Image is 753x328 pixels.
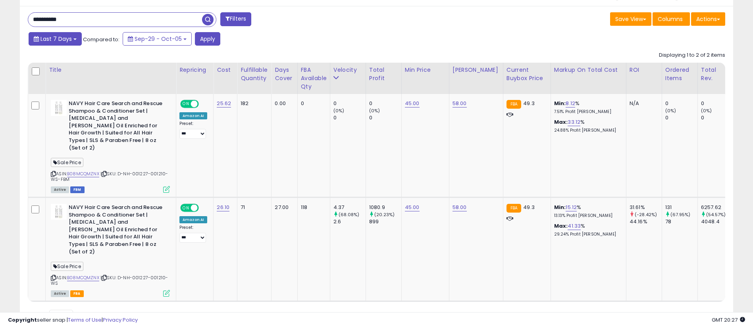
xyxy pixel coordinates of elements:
[691,12,725,26] button: Actions
[554,100,566,107] b: Min:
[369,100,401,107] div: 0
[301,204,324,211] div: 118
[135,35,182,43] span: Sep-29 - Oct-05
[554,128,620,133] p: 24.88% Profit [PERSON_NAME]
[568,118,580,126] a: 33.12
[568,222,581,230] a: 41.33
[369,218,401,225] div: 899
[217,66,234,74] div: Cost
[301,100,324,107] div: 0
[658,15,683,23] span: Columns
[701,114,733,121] div: 0
[241,100,265,107] div: 182
[374,211,395,218] small: (20.23%)
[83,36,119,43] span: Compared to:
[554,223,620,237] div: %
[665,114,697,121] div: 0
[453,66,500,74] div: [PERSON_NAME]
[339,211,359,218] small: (68.08%)
[68,316,102,324] a: Terms of Use
[179,121,207,139] div: Preset:
[51,274,168,286] span: | SKU: D-NH-001227-001210-WS
[67,171,99,177] a: B08MCQMZNX
[554,204,620,219] div: %
[333,114,366,121] div: 0
[333,218,366,225] div: 2.6
[69,204,165,257] b: NAVY Hair Care Search and Rescue Shampoo & Conditioner Set | [MEDICAL_DATA] and [PERSON_NAME] Oil...
[369,204,401,211] div: 1080.9
[554,119,620,133] div: %
[610,12,651,26] button: Save View
[405,203,420,211] a: 45.00
[51,204,67,220] img: 410XvDDFisL._SL40_.jpg
[665,218,697,225] div: 78
[665,204,697,211] div: 131
[275,204,291,211] div: 27.00
[70,290,84,297] span: FBA
[198,101,210,107] span: OFF
[275,66,294,82] div: Days Cover
[181,101,191,107] span: ON
[198,205,210,211] span: OFF
[701,107,712,114] small: (0%)
[275,100,291,107] div: 0.00
[506,204,521,213] small: FBA
[103,316,138,324] a: Privacy Policy
[630,204,662,211] div: 31.61%
[551,63,626,94] th: The percentage added to the cost of goods (COGS) that forms the calculator for Min & Max prices.
[40,35,72,43] span: Last 7 Days
[453,203,467,211] a: 58.00
[51,100,67,116] img: 410XvDDFisL._SL40_.jpg
[181,205,191,211] span: ON
[51,290,69,297] span: All listings currently available for purchase on Amazon
[635,211,657,218] small: (-28.42%)
[179,225,207,243] div: Preset:
[217,203,229,211] a: 26.10
[49,66,173,74] div: Title
[51,158,83,167] span: Sale Price
[566,203,577,211] a: 15.12
[51,171,168,182] span: | SKU: D-NH-001227-001210-WS-FBM
[554,213,620,219] p: 13.13% Profit [PERSON_NAME]
[670,211,690,218] small: (67.95%)
[369,114,401,121] div: 0
[333,66,362,74] div: Velocity
[179,216,207,223] div: Amazon AI
[701,218,733,225] div: 4048.4
[333,204,366,211] div: 4.37
[241,204,265,211] div: 71
[630,66,659,74] div: ROI
[665,107,676,114] small: (0%)
[67,274,99,281] a: B08MCQMZNX
[554,100,620,115] div: %
[405,66,446,74] div: Min Price
[195,32,220,46] button: Apply
[701,100,733,107] div: 0
[179,66,210,74] div: Repricing
[405,100,420,107] a: 45.00
[665,66,694,82] div: Ordered Items
[554,66,623,74] div: Markup on Total Cost
[453,100,467,107] a: 58.00
[630,100,656,107] div: N/A
[8,316,138,324] div: seller snap | |
[333,100,366,107] div: 0
[217,100,231,107] a: 25.62
[51,204,170,296] div: ASIN:
[369,66,398,82] div: Total Profit
[29,32,82,46] button: Last 7 Days
[70,186,85,193] span: FBM
[554,118,568,126] b: Max:
[712,316,745,324] span: 2025-10-13 20:27 GMT
[69,100,165,153] b: NAVY Hair Care Search and Rescue Shampoo & Conditioner Set | [MEDICAL_DATA] and [PERSON_NAME] Oil...
[659,52,725,59] div: Displaying 1 to 2 of 2 items
[523,100,535,107] span: 49.3
[220,12,251,26] button: Filters
[554,232,620,237] p: 29.24% Profit [PERSON_NAME]
[369,107,380,114] small: (0%)
[701,66,730,82] div: Total Rev.
[701,204,733,211] div: 6257.62
[554,109,620,115] p: 7.51% Profit [PERSON_NAME]
[51,262,83,271] span: Sale Price
[179,112,207,119] div: Amazon AI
